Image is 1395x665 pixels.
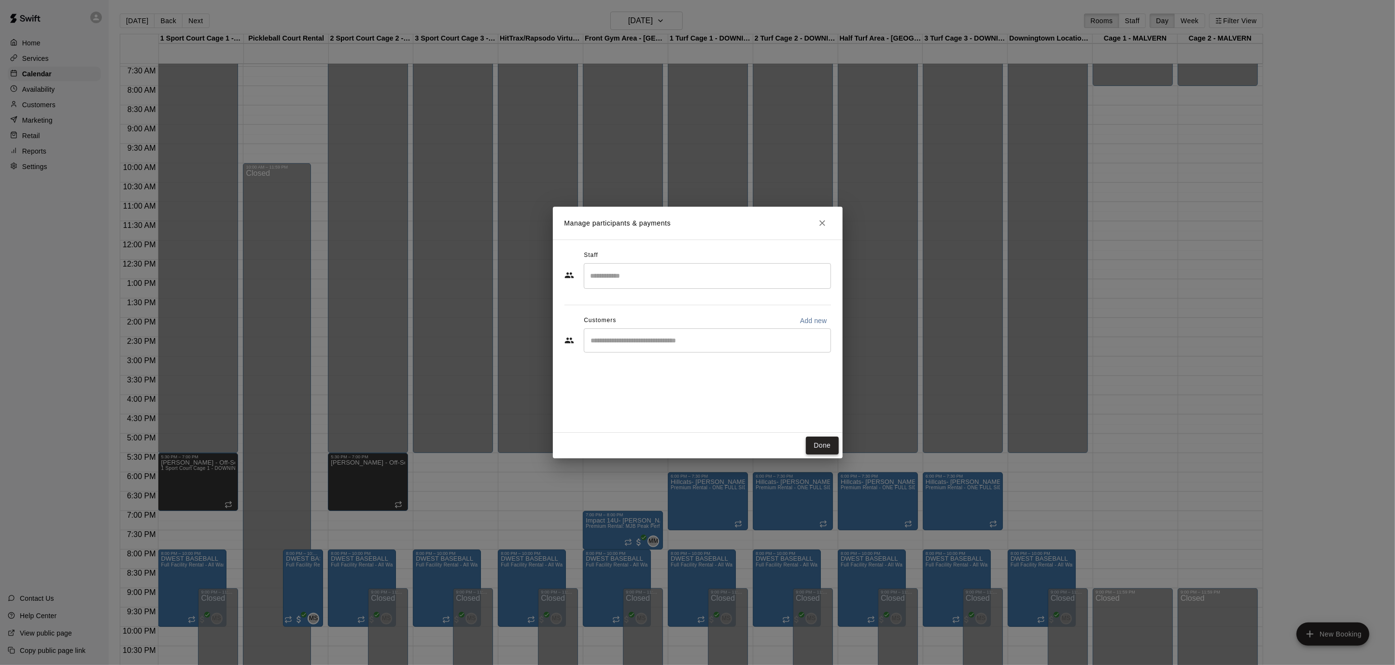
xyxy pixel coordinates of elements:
div: Search staff [584,263,831,289]
div: Start typing to search customers... [584,328,831,353]
svg: Customers [564,336,574,345]
button: Close [814,214,831,232]
button: Done [806,437,838,454]
span: Staff [584,248,598,263]
button: Add new [796,313,831,328]
p: Manage participants & payments [564,218,671,228]
svg: Staff [564,270,574,280]
p: Add new [800,316,827,325]
span: Customers [584,313,616,328]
